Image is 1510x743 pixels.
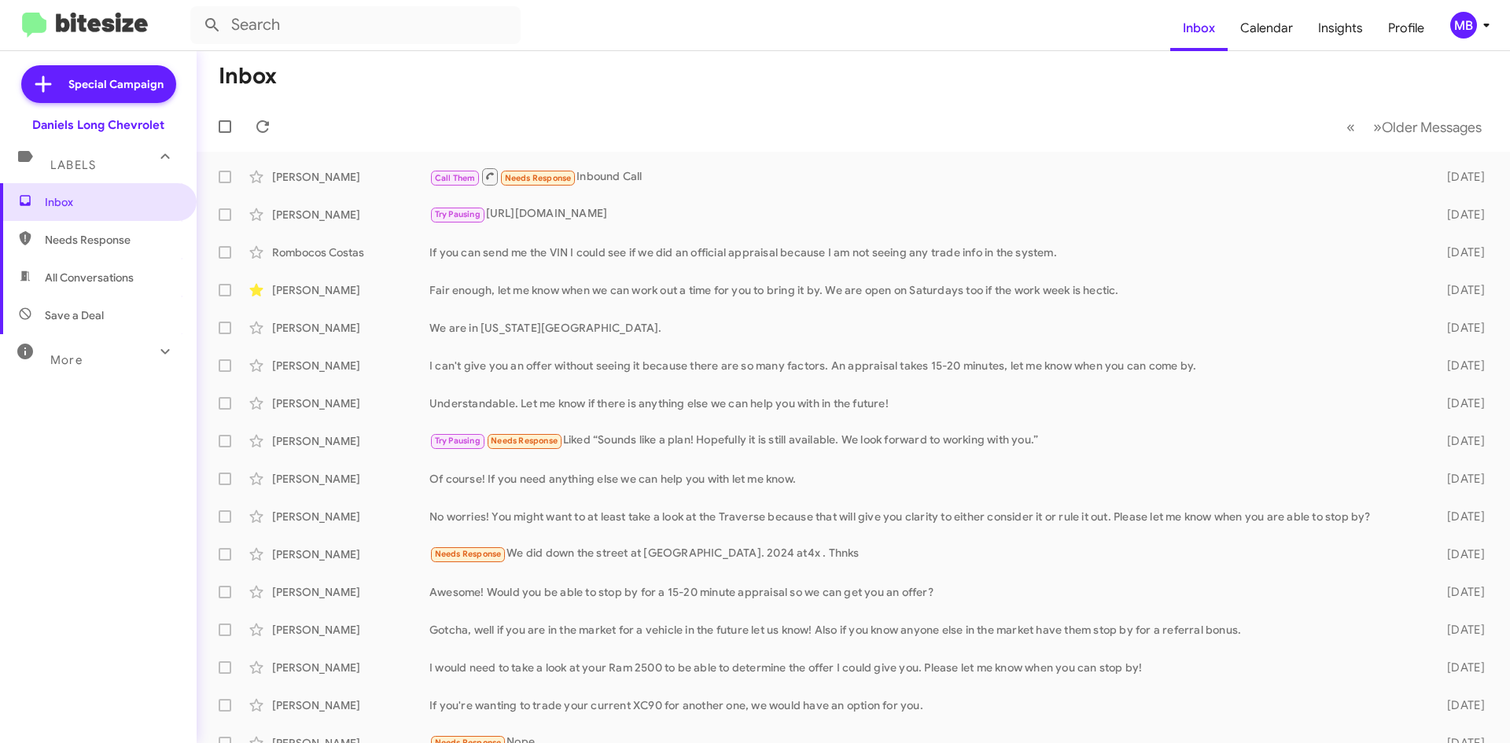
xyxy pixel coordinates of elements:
div: Gotcha, well if you are in the market for a vehicle in the future let us know! Also if you know a... [429,622,1422,638]
div: I can't give you an offer without seeing it because there are so many factors. An appraisal takes... [429,358,1422,373]
span: Call Them [435,173,476,183]
span: Older Messages [1382,119,1482,136]
div: [DATE] [1422,320,1497,336]
div: [PERSON_NAME] [272,471,429,487]
span: » [1373,117,1382,137]
button: MB [1437,12,1493,39]
span: More [50,353,83,367]
div: [PERSON_NAME] [272,358,429,373]
a: Special Campaign [21,65,176,103]
div: [PERSON_NAME] [272,395,429,411]
div: Of course! If you need anything else we can help you with let me know. [429,471,1422,487]
button: Next [1364,111,1491,143]
span: Try Pausing [435,436,481,446]
div: Awesome! Would you be able to stop by for a 15-20 minute appraisal so we can get you an offer? [429,584,1422,600]
div: [DATE] [1422,660,1497,675]
div: [PERSON_NAME] [272,169,429,185]
div: [PERSON_NAME] [272,697,429,713]
div: Daniels Long Chevrolet [32,117,164,133]
div: [DATE] [1422,546,1497,562]
div: [DATE] [1422,697,1497,713]
div: Rombocos Costas [272,245,429,260]
span: Labels [50,158,96,172]
div: [DATE] [1422,584,1497,600]
div: [DATE] [1422,245,1497,260]
div: If you're wanting to trade your current XC90 for another one, we would have an option for you. [429,697,1422,713]
button: Previous [1337,111,1365,143]
div: [URL][DOMAIN_NAME] [429,205,1422,223]
span: Inbox [45,194,179,210]
div: [PERSON_NAME] [272,660,429,675]
a: Profile [1376,6,1437,51]
div: [PERSON_NAME] [272,546,429,562]
div: [DATE] [1422,622,1497,638]
span: Needs Response [505,173,572,183]
div: [DATE] [1422,395,1497,411]
div: Inbound Call [429,167,1422,186]
div: No worries! You might want to at least take a look at the Traverse because that will give you cla... [429,509,1422,524]
h1: Inbox [219,64,277,89]
div: [PERSON_NAME] [272,282,429,298]
div: [DATE] [1422,169,1497,185]
span: Needs Response [435,549,502,559]
div: Liked “Sounds like a plan! Hopefully it is still available. We look forward to working with you.” [429,432,1422,450]
span: Needs Response [45,232,179,248]
input: Search [190,6,521,44]
div: [PERSON_NAME] [272,433,429,449]
span: All Conversations [45,270,134,285]
div: [PERSON_NAME] [272,509,429,524]
div: We are in [US_STATE][GEOGRAPHIC_DATA]. [429,320,1422,336]
div: [DATE] [1422,433,1497,449]
div: We did down the street at [GEOGRAPHIC_DATA]. 2024 at4x . Thnks [429,545,1422,563]
div: [DATE] [1422,207,1497,223]
span: Needs Response [491,436,558,446]
div: If you can send me the VIN I could see if we did an official appraisal because I am not seeing an... [429,245,1422,260]
div: MB [1450,12,1477,39]
div: [DATE] [1422,471,1497,487]
div: [DATE] [1422,509,1497,524]
div: [DATE] [1422,358,1497,373]
a: Insights [1306,6,1376,51]
div: [DATE] [1422,282,1497,298]
nav: Page navigation example [1338,111,1491,143]
span: « [1346,117,1355,137]
div: [PERSON_NAME] [272,207,429,223]
a: Inbox [1170,6,1228,51]
span: Try Pausing [435,209,481,219]
div: Fair enough, let me know when we can work out a time for you to bring it by. We are open on Satur... [429,282,1422,298]
div: I would need to take a look at your Ram 2500 to be able to determine the offer I could give you. ... [429,660,1422,675]
span: Special Campaign [68,76,164,92]
div: [PERSON_NAME] [272,320,429,336]
span: Save a Deal [45,307,104,323]
div: [PERSON_NAME] [272,622,429,638]
div: [PERSON_NAME] [272,584,429,600]
div: Understandable. Let me know if there is anything else we can help you with in the future! [429,395,1422,411]
a: Calendar [1228,6,1306,51]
